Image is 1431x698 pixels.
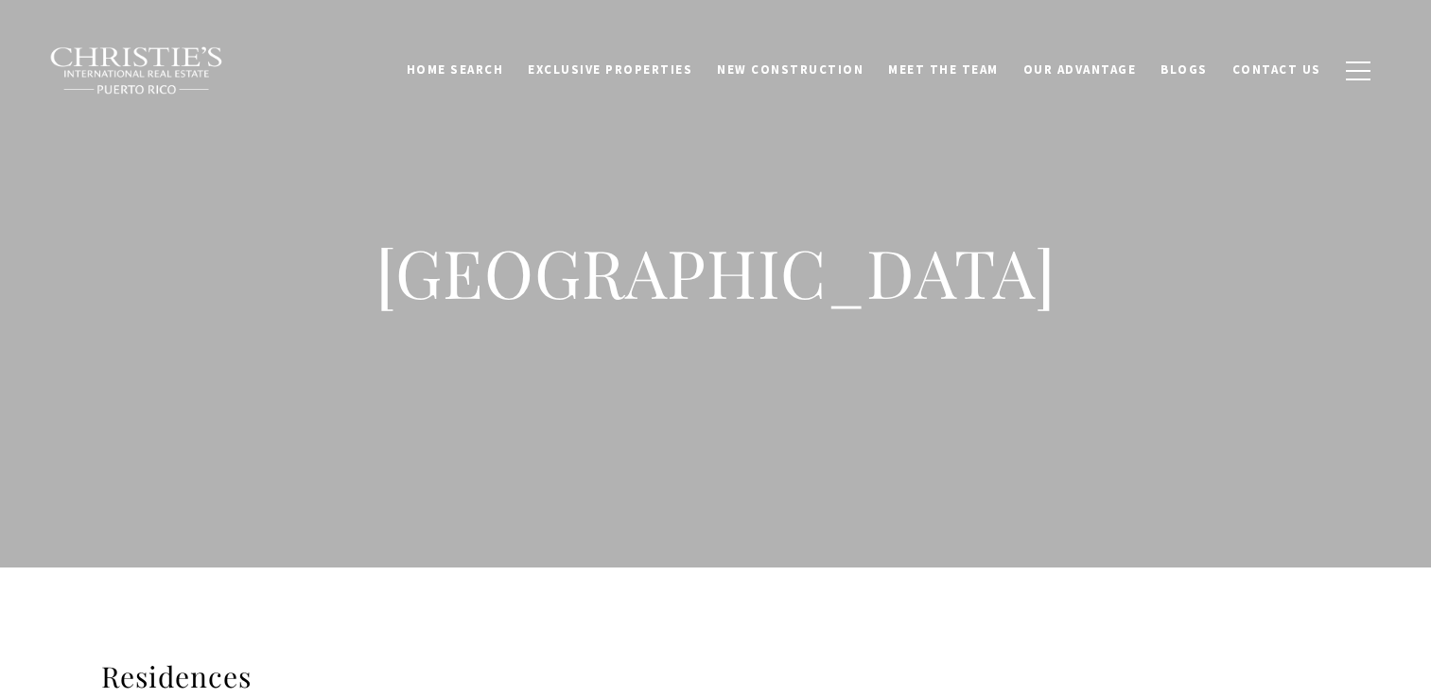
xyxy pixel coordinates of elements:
span: Exclusive Properties [528,61,692,78]
span: Blogs [1161,61,1208,78]
img: Christie's International Real Estate black text logo [49,46,225,96]
a: Meet the Team [876,52,1011,88]
a: Exclusive Properties [515,52,705,88]
h3: Residences [101,658,1331,695]
a: Our Advantage [1011,52,1149,88]
span: Our Advantage [1023,61,1137,78]
a: Blogs [1148,52,1220,88]
span: Contact Us [1232,61,1321,78]
span: New Construction [717,61,864,78]
a: New Construction [705,52,876,88]
h1: [GEOGRAPHIC_DATA] [338,231,1094,314]
a: Home Search [394,52,516,88]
